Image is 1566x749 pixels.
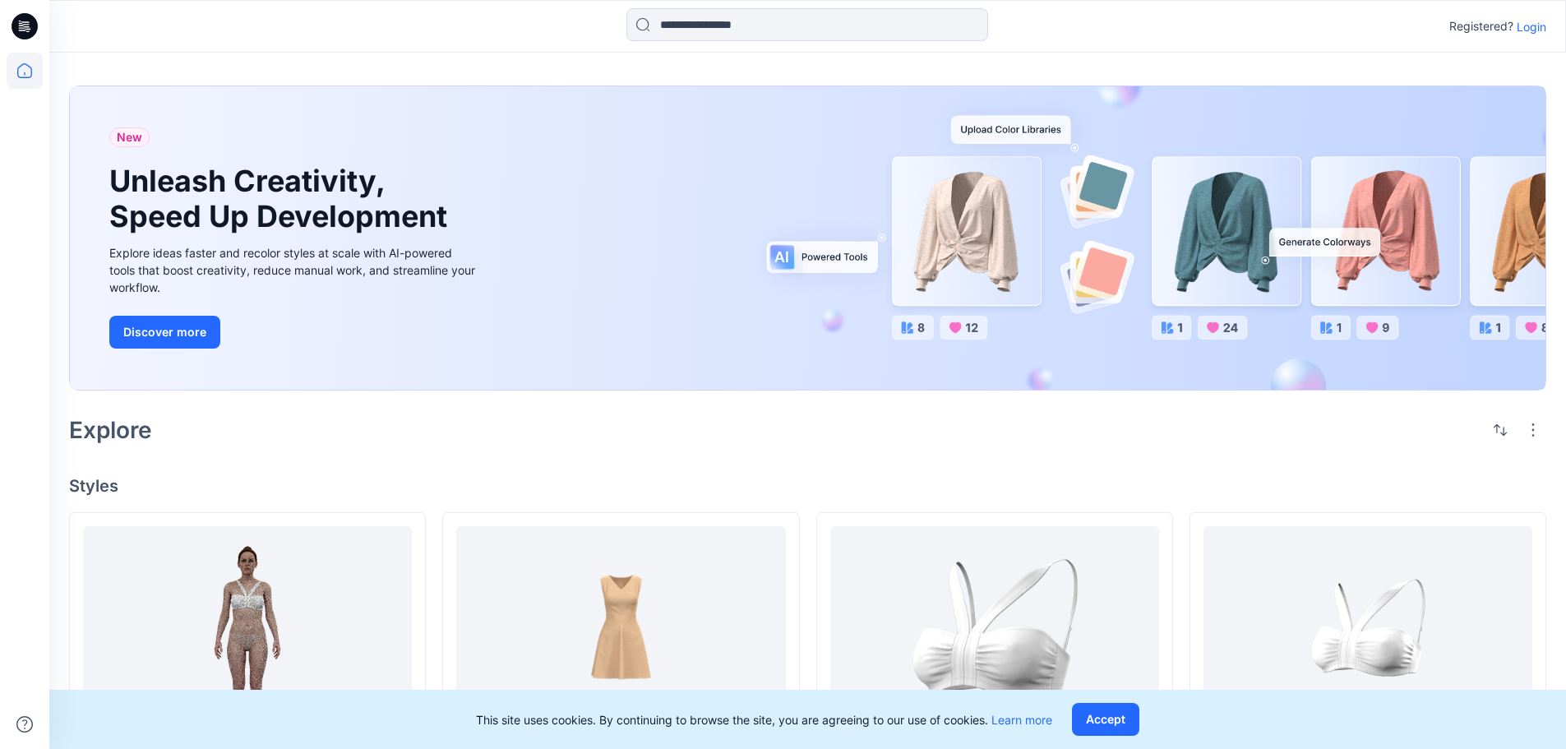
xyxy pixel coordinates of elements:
[830,526,1159,729] a: cs 2024.2 11.8
[991,713,1052,727] a: Learn more
[1517,18,1546,35] p: Login
[69,417,152,443] h2: Explore
[456,526,785,729] a: test up
[1072,703,1139,736] button: Accept
[476,711,1052,728] p: This site uses cookies. By continuing to browse the site, you are agreeing to our use of cookies.
[69,476,1546,496] h4: Styles
[109,316,220,349] button: Discover more
[117,127,142,147] span: New
[109,316,479,349] a: Discover more
[109,164,455,234] h1: Unleash Creativity, Speed Up Development
[83,526,412,729] a: legacy 2025.1 image
[109,244,479,296] div: Explore ideas faster and recolor styles at scale with AI-powered tools that boost creativity, red...
[1203,526,1532,729] a: normal vqs 2025.1 11.8
[1449,16,1513,36] p: Registered?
